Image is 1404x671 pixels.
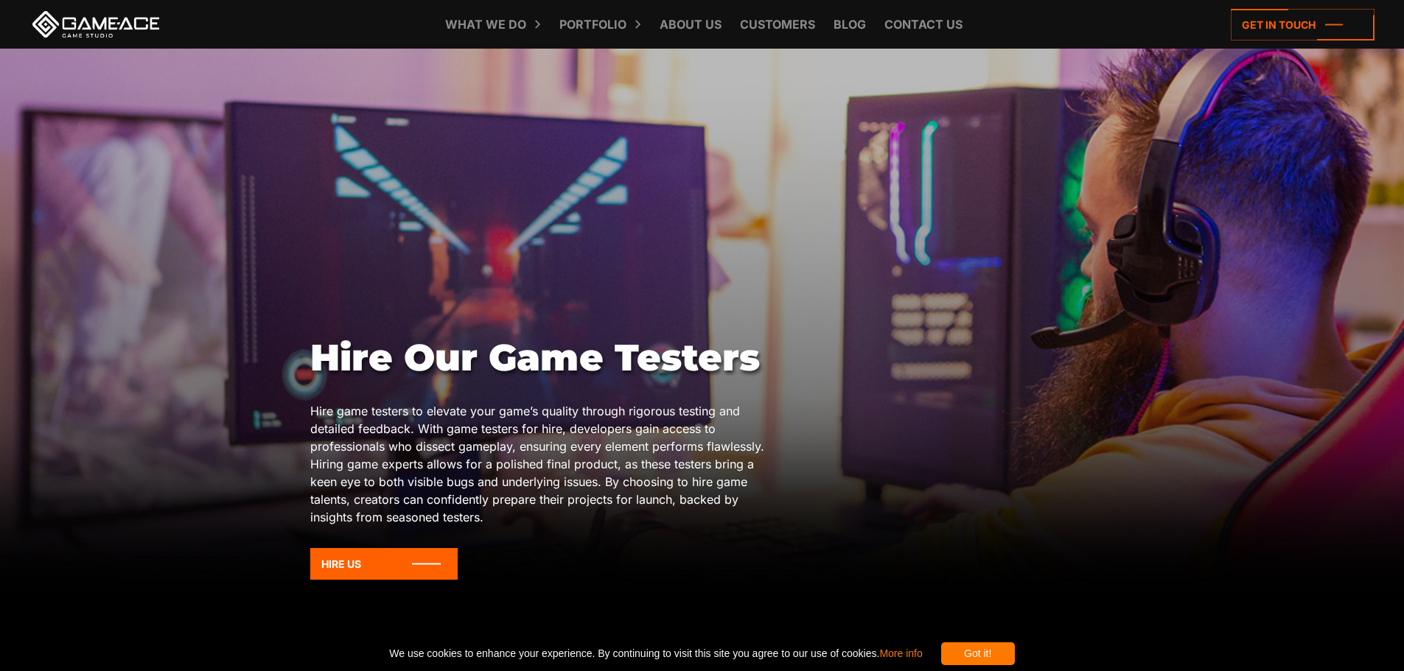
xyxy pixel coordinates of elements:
[310,336,780,380] h1: Hire Our Game Testers
[389,642,922,665] span: We use cookies to enhance your experience. By continuing to visit this site you agree to our use ...
[941,642,1015,665] div: Got it!
[310,402,780,526] p: Hire game testers to elevate your game’s quality through rigorous testing and detailed feedback. ...
[1231,9,1375,41] a: Get in touch
[879,647,922,659] a: More info
[310,548,458,580] a: Hire Us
